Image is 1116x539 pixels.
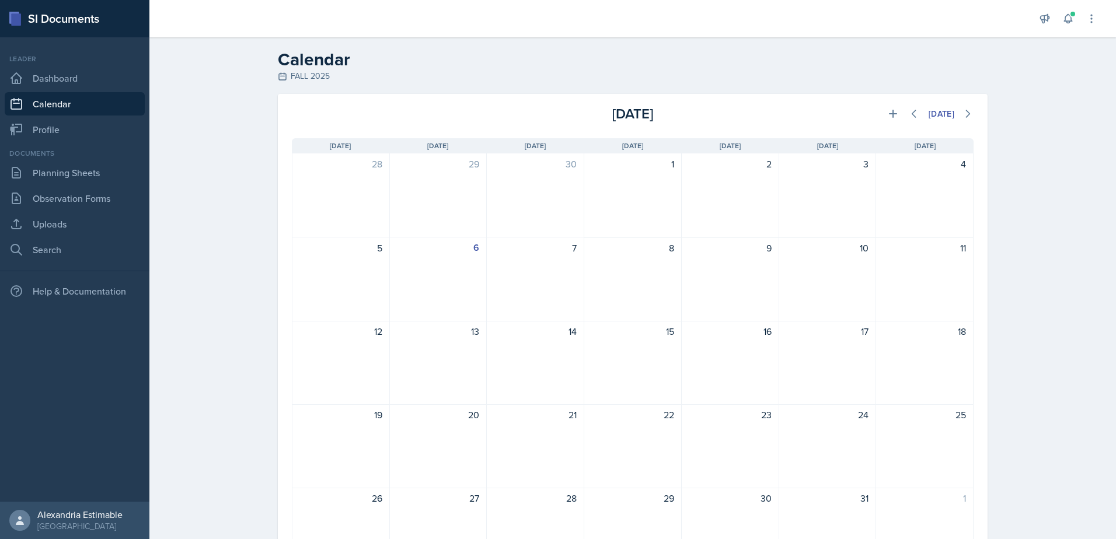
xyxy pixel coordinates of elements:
[5,212,145,236] a: Uploads
[494,324,577,338] div: 14
[525,141,546,151] span: [DATE]
[591,157,674,171] div: 1
[494,491,577,505] div: 28
[519,103,746,124] div: [DATE]
[5,148,145,159] div: Documents
[397,408,480,422] div: 20
[817,141,838,151] span: [DATE]
[37,520,123,532] div: [GEOGRAPHIC_DATA]
[299,491,382,505] div: 26
[397,157,480,171] div: 29
[689,157,772,171] div: 2
[883,324,966,338] div: 18
[427,141,448,151] span: [DATE]
[915,141,936,151] span: [DATE]
[5,161,145,184] a: Planning Sheets
[37,509,123,520] div: Alexandria Estimable
[5,66,145,90] a: Dashboard
[494,408,577,422] div: 21
[786,324,869,338] div: 17
[278,49,988,70] h2: Calendar
[883,241,966,255] div: 11
[299,241,382,255] div: 5
[689,491,772,505] div: 30
[5,92,145,116] a: Calendar
[786,491,869,505] div: 31
[786,408,869,422] div: 24
[397,241,480,255] div: 6
[591,491,674,505] div: 29
[5,238,145,261] a: Search
[397,324,480,338] div: 13
[786,241,869,255] div: 10
[883,408,966,422] div: 25
[278,70,988,82] div: FALL 2025
[786,157,869,171] div: 3
[622,141,643,151] span: [DATE]
[591,241,674,255] div: 8
[397,491,480,505] div: 27
[299,157,382,171] div: 28
[929,109,954,118] div: [DATE]
[299,324,382,338] div: 12
[494,157,577,171] div: 30
[883,491,966,505] div: 1
[921,104,962,124] button: [DATE]
[5,118,145,141] a: Profile
[883,157,966,171] div: 4
[5,187,145,210] a: Observation Forms
[591,408,674,422] div: 22
[689,324,772,338] div: 16
[330,141,351,151] span: [DATE]
[299,408,382,422] div: 19
[5,54,145,64] div: Leader
[591,324,674,338] div: 15
[720,141,741,151] span: [DATE]
[494,241,577,255] div: 7
[5,279,145,303] div: Help & Documentation
[689,408,772,422] div: 23
[689,241,772,255] div: 9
